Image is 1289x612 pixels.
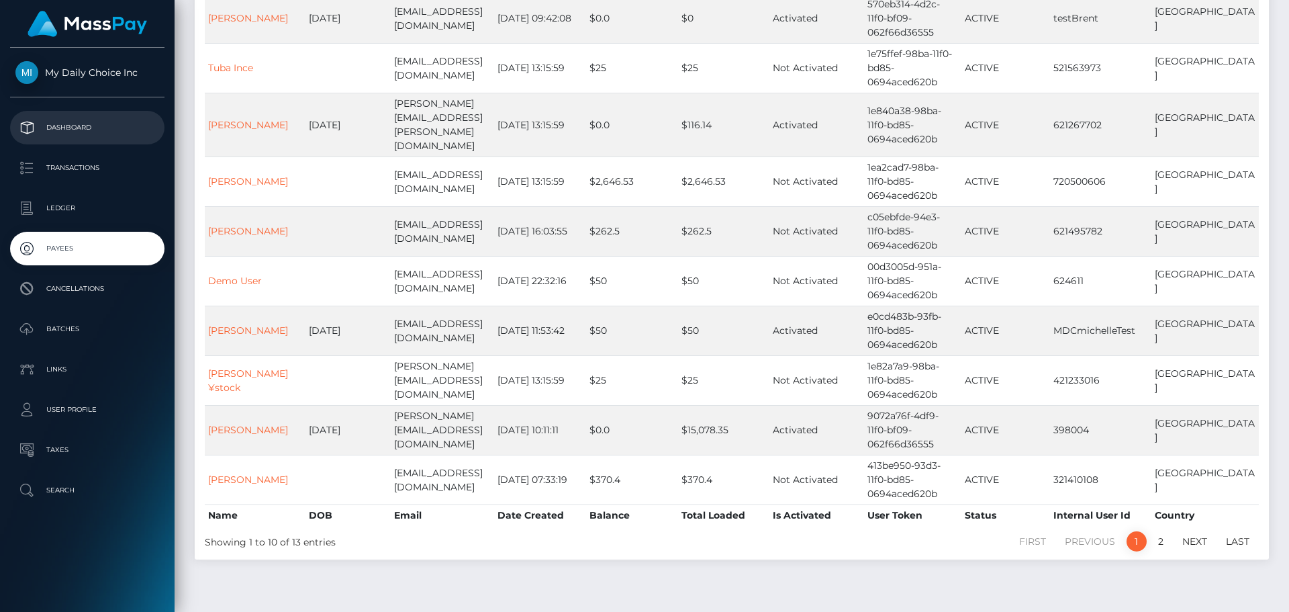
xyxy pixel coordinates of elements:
[1050,206,1151,256] td: 621495782
[10,393,164,427] a: User Profile
[961,405,1050,455] td: ACTIVE
[1219,531,1257,552] a: Last
[586,93,678,157] td: $0.0
[678,157,769,206] td: $2,646.53
[15,118,159,138] p: Dashboard
[678,206,769,256] td: $262.5
[15,400,159,420] p: User Profile
[864,93,961,157] td: 1e840a38-98ba-11f0-bd85-0694aced620b
[494,455,586,505] td: [DATE] 07:33:19
[15,198,159,218] p: Ledger
[391,355,494,405] td: [PERSON_NAME][EMAIL_ADDRESS][DOMAIN_NAME]
[15,61,38,84] img: My Daily Choice Inc
[15,279,159,299] p: Cancellations
[1151,531,1171,552] a: 2
[10,312,164,346] a: Batches
[391,256,494,306] td: [EMAIL_ADDRESS][DOMAIN_NAME]
[28,11,147,37] img: MassPay Logo
[494,306,586,355] td: [DATE] 11:53:42
[678,405,769,455] td: $15,078.35
[494,355,586,405] td: [DATE] 13:15:59
[1050,505,1151,526] th: Internal User Id
[769,505,865,526] th: Is Activated
[769,355,865,405] td: Not Activated
[205,505,305,526] th: Name
[305,93,391,157] td: [DATE]
[10,151,164,185] a: Transactions
[961,505,1050,526] th: Status
[961,256,1050,306] td: ACTIVE
[864,256,961,306] td: 00d3005d-951a-11f0-bd85-0694aced620b
[391,455,494,505] td: [EMAIL_ADDRESS][DOMAIN_NAME]
[678,455,769,505] td: $370.4
[15,238,159,259] p: Payees
[586,405,678,455] td: $0.0
[1050,405,1151,455] td: 398004
[391,505,494,526] th: Email
[1151,306,1259,355] td: [GEOGRAPHIC_DATA]
[494,43,586,93] td: [DATE] 13:15:59
[769,256,865,306] td: Not Activated
[391,93,494,157] td: [PERSON_NAME][EMAIL_ADDRESS][PERSON_NAME][DOMAIN_NAME]
[586,206,678,256] td: $262.5
[208,324,288,337] a: [PERSON_NAME]
[208,62,253,74] a: Tuba Ince
[586,256,678,306] td: $50
[864,43,961,93] td: 1e75ffef-98ba-11f0-bd85-0694aced620b
[769,306,865,355] td: Activated
[961,206,1050,256] td: ACTIVE
[961,157,1050,206] td: ACTIVE
[494,256,586,306] td: [DATE] 22:32:16
[494,93,586,157] td: [DATE] 13:15:59
[1050,455,1151,505] td: 321410108
[391,157,494,206] td: [EMAIL_ADDRESS][DOMAIN_NAME]
[678,93,769,157] td: $116.14
[961,93,1050,157] td: ACTIVE
[678,306,769,355] td: $50
[1151,505,1259,526] th: Country
[494,405,586,455] td: [DATE] 10:11:11
[586,505,678,526] th: Balance
[208,175,288,187] a: [PERSON_NAME]
[678,256,769,306] td: $50
[1050,157,1151,206] td: 720500606
[1151,455,1259,505] td: [GEOGRAPHIC_DATA]
[15,319,159,339] p: Batches
[769,206,865,256] td: Not Activated
[10,433,164,467] a: Taxes
[1151,355,1259,405] td: [GEOGRAPHIC_DATA]
[961,306,1050,355] td: ACTIVE
[769,93,865,157] td: Activated
[1050,256,1151,306] td: 624611
[208,275,262,287] a: Demo User
[1175,531,1214,552] a: Next
[769,455,865,505] td: Not Activated
[208,367,288,394] a: [PERSON_NAME]¥stock
[678,43,769,93] td: $25
[10,67,164,79] span: My Daily Choice Inc
[208,424,288,436] a: [PERSON_NAME]
[205,530,632,550] div: Showing 1 to 10 of 13 entries
[305,505,391,526] th: DOB
[864,405,961,455] td: 9072a76f-4df9-11f0-bf09-062f66d36555
[1151,93,1259,157] td: [GEOGRAPHIC_DATA]
[10,191,164,225] a: Ledger
[864,157,961,206] td: 1ea2cad7-98ba-11f0-bd85-0694aced620b
[1151,157,1259,206] td: [GEOGRAPHIC_DATA]
[10,272,164,306] a: Cancellations
[391,206,494,256] td: [EMAIL_ADDRESS][DOMAIN_NAME]
[864,505,961,526] th: User Token
[864,455,961,505] td: 413be950-93d3-11f0-bd85-0694aced620b
[10,353,164,386] a: Links
[586,355,678,405] td: $25
[305,405,391,455] td: [DATE]
[769,43,865,93] td: Not Activated
[864,355,961,405] td: 1e82a7a9-98ba-11f0-bd85-0694aced620b
[15,158,159,178] p: Transactions
[769,405,865,455] td: Activated
[586,306,678,355] td: $50
[1050,306,1151,355] td: MDCmichelleTest
[1127,531,1147,552] a: 1
[10,474,164,507] a: Search
[864,306,961,355] td: e0cd483b-93fb-11f0-bd85-0694aced620b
